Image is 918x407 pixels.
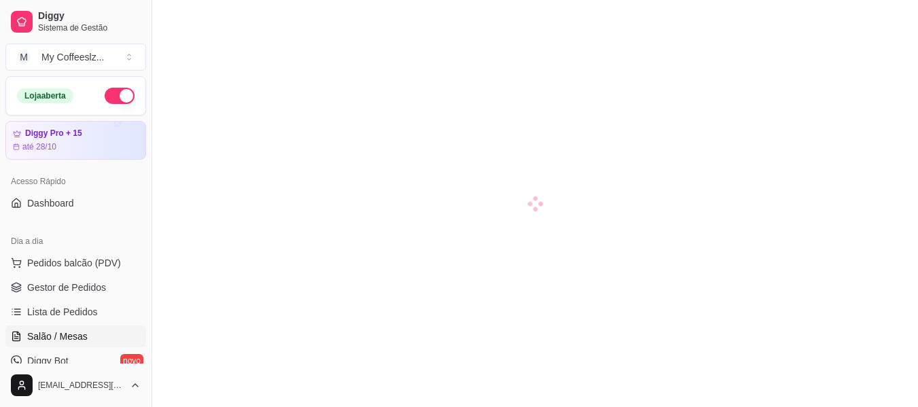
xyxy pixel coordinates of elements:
button: Select a team [5,43,146,71]
a: Diggy Botnovo [5,350,146,372]
a: Lista de Pedidos [5,301,146,323]
span: Sistema de Gestão [38,22,141,33]
span: Diggy [38,10,141,22]
div: Dia a dia [5,230,146,252]
span: M [17,50,31,64]
div: Loja aberta [17,88,73,103]
span: Lista de Pedidos [27,305,98,319]
button: [EMAIL_ADDRESS][DOMAIN_NAME] [5,369,146,402]
div: My Coffeeslz ... [41,50,104,64]
span: Salão / Mesas [27,330,88,343]
a: Diggy Pro + 15até 28/10 [5,121,146,160]
button: Alterar Status [105,88,135,104]
a: Gestor de Pedidos [5,277,146,298]
div: Acesso Rápido [5,171,146,192]
a: DiggySistema de Gestão [5,5,146,38]
span: Dashboard [27,196,74,210]
a: Salão / Mesas [5,325,146,347]
article: até 28/10 [22,141,56,152]
a: Dashboard [5,192,146,214]
span: Diggy Bot [27,354,69,368]
span: Gestor de Pedidos [27,281,106,294]
span: Pedidos balcão (PDV) [27,256,121,270]
article: Diggy Pro + 15 [25,128,82,139]
button: Pedidos balcão (PDV) [5,252,146,274]
span: [EMAIL_ADDRESS][DOMAIN_NAME] [38,380,124,391]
